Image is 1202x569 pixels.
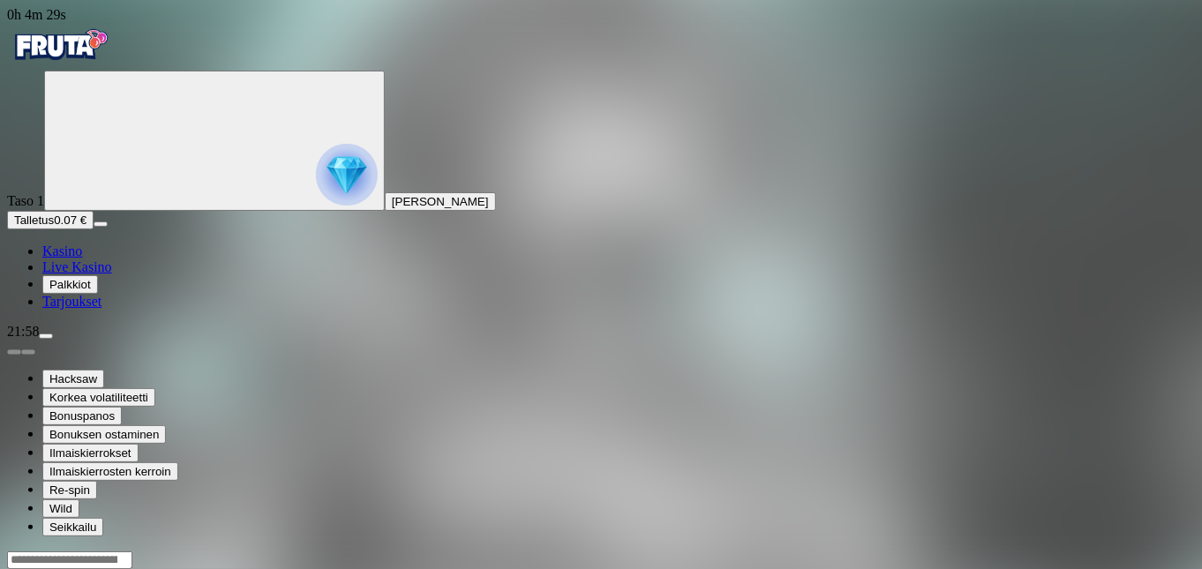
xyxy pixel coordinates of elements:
[42,407,122,425] button: Bonuspanos
[42,425,166,444] button: Bonuksen ostaminen
[44,71,385,211] button: reward progress
[42,275,98,294] button: reward iconPalkkiot
[7,211,94,229] button: Talletusplus icon0.07 €
[42,481,97,499] button: Re-spin
[7,324,39,339] span: 21:58
[49,409,115,423] span: Bonuspanos
[49,278,91,291] span: Palkkiot
[54,213,86,227] span: 0.07 €
[42,462,178,481] button: Ilmaiskierrosten kerroin
[7,551,132,569] input: Search
[21,349,35,355] button: next slide
[392,195,489,208] span: [PERSON_NAME]
[49,465,171,478] span: Ilmaiskierrosten kerroin
[42,259,112,274] span: Live Kasino
[49,428,159,441] span: Bonuksen ostaminen
[7,193,44,208] span: Taso 1
[385,192,496,211] button: [PERSON_NAME]
[42,444,139,462] button: Ilmaiskierrokset
[42,259,112,274] a: poker-chip iconLive Kasino
[49,520,96,534] span: Seikkailu
[49,446,131,460] span: Ilmaiskierrokset
[42,518,103,536] button: Seikkailu
[7,23,1195,310] nav: Primary
[39,333,53,339] button: menu
[42,370,104,388] button: Hacksaw
[42,499,79,518] button: Wild
[42,243,82,258] span: Kasino
[42,388,155,407] button: Korkea volatiliteetti
[7,55,113,70] a: Fruta
[42,294,101,309] span: Tarjoukset
[7,349,21,355] button: prev slide
[94,221,108,227] button: menu
[42,243,82,258] a: diamond iconKasino
[49,391,148,404] span: Korkea volatiliteetti
[49,372,97,386] span: Hacksaw
[14,213,54,227] span: Talletus
[7,23,113,67] img: Fruta
[7,7,66,22] span: user session time
[42,294,101,309] a: gift-inverted iconTarjoukset
[316,144,378,206] img: reward progress
[49,483,90,497] span: Re-spin
[49,502,72,515] span: Wild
